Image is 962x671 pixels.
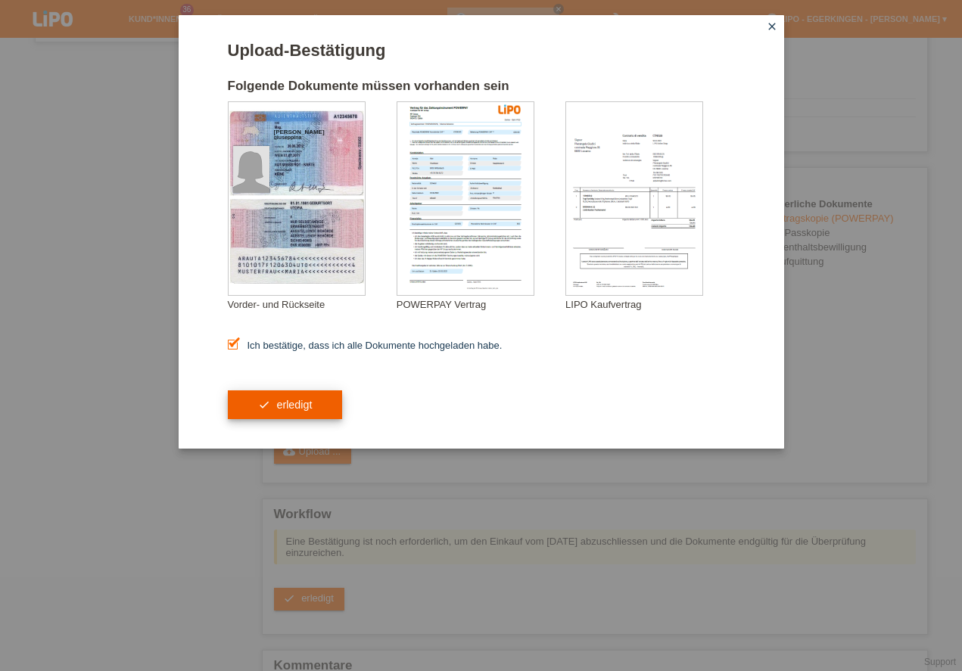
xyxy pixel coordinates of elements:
label: Ich bestätige, dass ich alle Dokumente hochgeladen habe. [228,340,503,351]
span: erledigt [276,399,312,411]
img: upload_document_confirmation_type_id_foreign_empty.png [229,102,365,295]
i: check [258,399,270,411]
h1: Upload-Bestätigung [228,41,735,60]
div: Vorder- und Rückseite [228,299,397,310]
div: LIPO Kaufvertrag [565,299,734,310]
i: close [766,20,778,33]
img: 39073_print.png [498,104,521,114]
h2: Folgende Dokumente müssen vorhanden sein [228,79,735,101]
img: upload_document_confirmation_type_receipt_generic.png [566,102,702,295]
button: check erledigt [228,390,343,419]
img: upload_document_confirmation_type_contract_kkg_whitelabel.png [397,102,534,295]
div: giuseppina [274,135,350,140]
img: foreign_id_photo_female.png [233,146,269,193]
div: POWERPAY Vertrag [397,299,565,310]
a: close [762,19,782,36]
div: [PERSON_NAME] [274,129,350,135]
